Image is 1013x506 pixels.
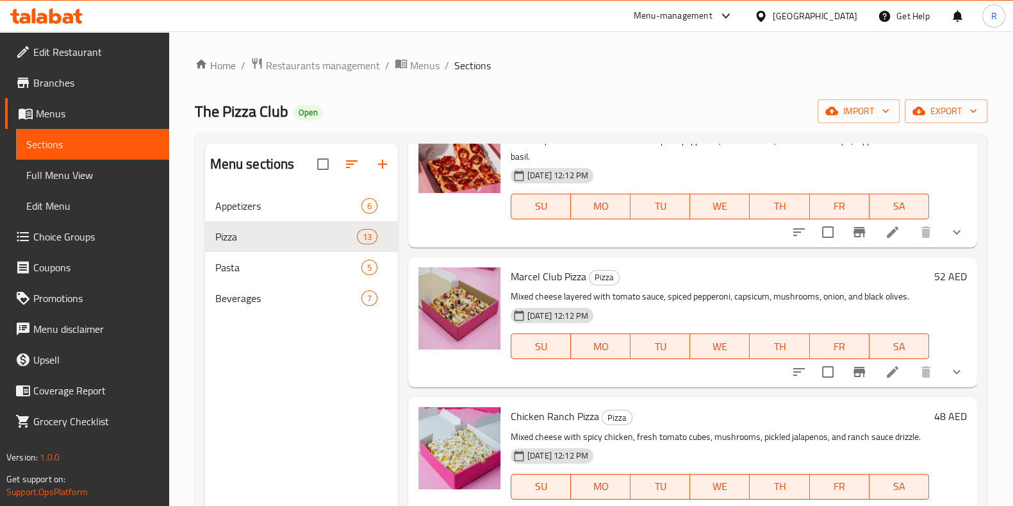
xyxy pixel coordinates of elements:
[910,357,941,387] button: delete
[690,194,750,219] button: WE
[636,197,685,215] span: TU
[516,197,566,215] span: SU
[602,410,632,425] span: Pizza
[810,194,869,219] button: FR
[815,477,864,496] span: FR
[630,333,690,359] button: TU
[516,337,566,356] span: SU
[630,474,690,500] button: TU
[418,111,500,193] img: Joey's Pepperoni Pizza
[828,103,889,119] span: import
[5,221,169,252] a: Choice Groups
[875,477,924,496] span: SA
[949,224,964,240] svg: Show Choices
[195,97,288,126] span: The Pizza Club
[26,198,159,214] span: Edit Menu
[215,291,361,306] span: Beverages
[26,137,159,152] span: Sections
[16,160,169,190] a: Full Menu View
[875,337,924,356] span: SA
[815,197,864,215] span: FR
[6,449,38,466] span: Version:
[385,58,390,73] li: /
[195,58,236,73] a: Home
[690,474,750,500] button: WE
[357,229,377,244] div: items
[844,217,875,248] button: Branch-specific-item
[885,364,900,380] a: Edit menu item
[362,200,377,212] span: 6
[6,484,88,500] a: Support.OpsPlatform
[695,477,745,496] span: WE
[33,291,159,306] span: Promotions
[814,219,841,246] span: Select to update
[33,321,159,337] span: Menu disclaimer
[571,194,630,219] button: MO
[784,357,814,387] button: sort-choices
[810,474,869,500] button: FR
[33,260,159,275] span: Coupons
[266,58,380,73] span: Restaurants management
[750,194,809,219] button: TH
[215,260,361,275] div: Pasta
[205,221,398,252] div: Pizza13
[516,477,566,496] span: SU
[773,9,857,23] div: [GEOGRAPHIC_DATA]
[636,337,685,356] span: TU
[522,450,593,462] span: [DATE] 12:12 PM
[358,231,377,243] span: 13
[6,471,65,487] span: Get support on:
[241,58,245,73] li: /
[695,197,745,215] span: WE
[33,44,159,60] span: Edit Restaurant
[818,99,900,123] button: import
[869,194,929,219] button: SA
[589,270,619,285] span: Pizza
[33,352,159,367] span: Upsell
[215,229,357,244] div: Pizza
[33,229,159,244] span: Choice Groups
[5,283,169,314] a: Promotions
[934,267,967,285] h6: 52 AED
[589,270,620,285] div: Pizza
[511,429,929,445] p: Mixed cheese with spicy chicken, fresh tomato cubes, mushrooms, pickled jalapenos, and ranch sauc...
[361,198,377,214] div: items
[5,375,169,406] a: Coverage Report
[755,477,804,496] span: TH
[910,217,941,248] button: delete
[869,474,929,500] button: SA
[695,337,745,356] span: WE
[815,337,864,356] span: FR
[293,105,323,121] div: Open
[445,58,449,73] li: /
[205,252,398,283] div: Pasta5
[750,474,809,500] button: TH
[941,217,972,248] button: show more
[511,333,571,359] button: SU
[361,260,377,275] div: items
[215,198,361,214] div: Appetizers
[755,337,804,356] span: TH
[5,344,169,375] a: Upsell
[210,155,295,174] h2: Menu sections
[5,406,169,437] a: Grocery Checklist
[511,474,571,500] button: SU
[5,67,169,98] a: Branches
[36,106,159,121] span: Menus
[576,337,625,356] span: MO
[293,107,323,118] span: Open
[5,252,169,283] a: Coupons
[875,197,924,215] span: SA
[571,474,630,500] button: MO
[511,194,571,219] button: SU
[905,99,987,123] button: export
[5,98,169,129] a: Menus
[755,197,804,215] span: TH
[511,289,929,305] p: Mixed cheese layered with tomato sauce, spiced pepperoni, capsicum, mushrooms, onion, and black o...
[949,364,964,380] svg: Show Choices
[885,224,900,240] a: Edit menu item
[941,357,972,387] button: show more
[418,407,500,489] img: Chicken Ranch Pizza
[915,103,977,119] span: export
[205,283,398,314] div: Beverages7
